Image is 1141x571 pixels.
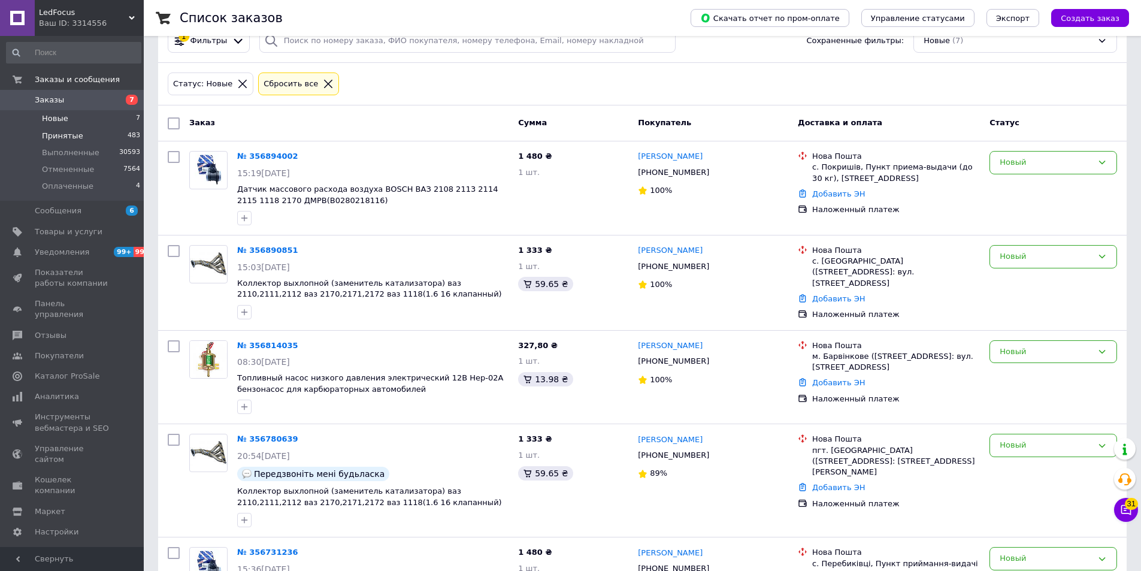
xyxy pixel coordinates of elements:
img: Фото товару [195,152,223,189]
span: 99+ [114,247,134,257]
div: м. Барвінкове ([STREET_ADDRESS]: вул. [STREET_ADDRESS] [812,351,980,373]
span: 1 333 ₴ [518,434,552,443]
div: Статус: Новые [171,78,235,90]
span: 100% [650,375,672,384]
a: Коллектор выхлопной (заменитель катализатора) ваз 2110,2111,2112 ваз 2170,2171,2172 ваз 1118(1.6 ... [237,487,502,507]
button: Создать заказ [1051,9,1129,27]
span: Каталог ProSale [35,371,99,382]
span: 1 шт. [518,357,540,365]
span: Заказ [189,118,215,127]
div: с. [GEOGRAPHIC_DATA] ([STREET_ADDRESS]: вул. [STREET_ADDRESS] [812,256,980,289]
span: 6 [126,206,138,216]
div: Наложенный платеж [812,394,980,404]
div: [PHONE_NUMBER] [635,259,712,274]
span: 7 [136,113,140,124]
div: 1 [178,31,189,42]
a: Добавить ЭН [812,294,865,303]
span: Настройки [35,527,78,537]
a: Добавить ЭН [812,378,865,387]
div: 59.65 ₴ [518,466,573,481]
a: Фото товару [189,245,228,283]
div: Новый [1000,250,1092,263]
a: [PERSON_NAME] [638,151,703,162]
span: Принятые [42,131,83,141]
span: Сумма [518,118,547,127]
span: 100% [650,280,672,289]
span: Маркет [35,506,65,517]
span: 327,80 ₴ [518,341,558,350]
span: Покупатель [638,118,691,127]
div: [PHONE_NUMBER] [635,448,712,463]
span: Оплаченные [42,181,93,192]
span: 1 шт. [518,451,540,460]
a: Датчик массового расхода воздуха BOSCH ВАЗ 2108 2113 2114 2115 1118 2170 ДМРВ(B0280218116) [237,185,498,205]
span: Скачать отчет по пром-оплате [700,13,840,23]
span: Управление сайтом [35,443,111,465]
button: Управление статусами [861,9,974,27]
span: 1 480 ₴ [518,152,552,161]
span: 15:19[DATE] [237,168,290,178]
span: Фильтры [190,35,228,47]
span: 08:30[DATE] [237,357,290,367]
span: Покупатели [35,351,84,361]
span: 4 [136,181,140,192]
div: с. Покришів, Пункт приема-выдачи (до 30 кг), [STREET_ADDRESS] [812,162,980,183]
a: № 356780639 [237,434,298,443]
div: Новый [1000,552,1092,565]
input: Поиск [6,42,141,64]
a: № 356814035 [237,341,298,350]
a: Добавить ЭН [812,483,865,492]
span: 7 [126,95,138,105]
div: [PHONE_NUMBER] [635,165,712,180]
span: Инструменты вебмастера и SEO [35,412,111,433]
a: [PERSON_NAME] [638,245,703,256]
a: Фото товару [189,151,228,189]
div: Новый [1000,156,1092,169]
span: Заказы [35,95,64,105]
span: Сообщения [35,206,81,216]
input: Поиск по номеру заказа, ФИО покупателя, номеру телефона, Email, номеру накладной [259,29,676,53]
span: Сохраненные фильтры: [806,35,904,47]
img: Фото товару [190,252,227,277]
span: Доставка и оплата [798,118,882,127]
a: Топливный насос низкого давления электрический 12В Hep-02A бензонасос для карбюраторных автомобилей [237,373,503,394]
span: Заказы и сообщения [35,74,120,85]
span: 1 333 ₴ [518,246,552,255]
button: Чат с покупателем31 [1114,498,1138,522]
span: 15:03[DATE] [237,262,290,272]
div: Нова Пошта [812,547,980,558]
a: Фото товару [189,434,228,472]
div: 13.98 ₴ [518,372,573,386]
div: Нова Пошта [812,151,980,162]
span: Уведомления [35,247,89,258]
span: Создать заказ [1061,14,1119,23]
span: 99+ [134,247,153,257]
span: Выполненные [42,147,99,158]
span: 31 [1125,495,1138,507]
span: 1 шт. [518,168,540,177]
div: Наложенный платеж [812,204,980,215]
span: Товары и услуги [35,226,102,237]
img: Фото товару [190,441,227,466]
a: Создать заказ [1039,13,1129,22]
span: 7564 [123,164,140,175]
div: [PHONE_NUMBER] [635,354,712,369]
span: 30593 [119,147,140,158]
span: Управление статусами [871,14,965,23]
a: [PERSON_NAME] [638,548,703,559]
div: Новый [1000,439,1092,452]
div: 59.65 ₴ [518,277,573,291]
span: 483 [128,131,140,141]
div: Нова Пошта [812,340,980,351]
span: 1 480 ₴ [518,548,552,557]
span: (7) [952,36,963,45]
span: Передзвоніть мені будьласка [254,469,385,479]
div: Ваш ID: 3314556 [39,18,144,29]
span: 100% [650,186,672,195]
span: Панель управления [35,298,111,320]
span: Коллектор выхлопной (заменитель катализатора) ваз 2110,2111,2112 ваз 2170,2171,2172 ваз 1118(1.6 ... [237,279,502,299]
button: Экспорт [986,9,1039,27]
span: Новые [924,35,950,47]
span: 1 шт. [518,262,540,271]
